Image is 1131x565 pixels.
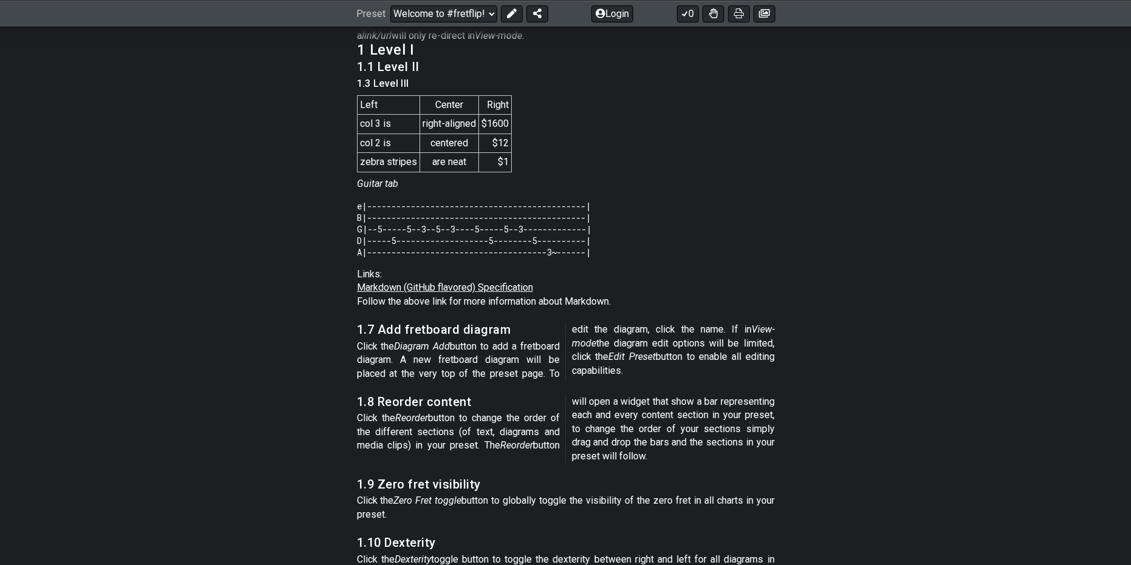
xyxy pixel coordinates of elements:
[357,323,560,336] h3: 1.7 Add fretboard diagram
[357,268,775,281] p: Links:
[501,5,523,22] button: Edit Preset
[475,30,522,41] em: View-mode
[395,412,428,424] em: Reorder
[357,200,592,258] code: e|---------------------------------------------| B|---------------------------------------------|...
[357,478,775,491] h3: 1.9 Zero fret visibility
[357,77,775,90] h4: 1.3 Level III
[728,5,750,22] button: Print
[357,395,560,408] h3: 1.8 Reorder content
[677,5,699,22] button: 0
[390,5,497,22] select: Preset
[500,439,533,451] em: Reorder
[357,60,775,73] h3: 1.1 Level II
[394,340,450,352] em: Diagram Add
[702,5,724,22] button: Toggle Dexterity for all fretkits
[419,153,478,172] td: are neat
[357,153,419,172] td: zebra stripes
[357,494,775,521] p: Click the button to globally toggle the visibility of the zero fret in all charts in your preset.
[357,295,775,308] p: Follow the above link for more information about Markdown.
[362,30,392,41] em: link/url
[356,8,385,19] span: Preset
[526,5,548,22] button: Share Preset
[357,395,775,463] p: Click the button to change the order of the different sections (of text, diagrams and media clips...
[591,5,633,22] button: Login
[357,115,419,134] td: col 3 is
[357,536,775,549] h3: 1.10 Dexterity
[357,43,775,56] h2: 1 Level I
[357,134,419,152] td: col 2 is
[395,553,431,565] em: Dexterity
[608,351,656,362] em: Edit Preset
[478,115,511,134] td: $1600
[478,96,511,115] th: Right
[753,5,775,22] button: Create image
[357,282,533,293] a: Markdown (GitHub flavored) Specification
[357,323,775,381] p: Click the button to add a fretboard diagram. A new fretboard diagram will be placed at the very t...
[478,153,511,172] td: $1
[357,178,398,189] em: Guitar tab
[478,134,511,152] td: $12
[357,96,419,115] th: Left
[393,495,461,506] em: Zero Fret toggle
[419,134,478,152] td: centered
[419,115,478,134] td: right-aligned
[419,96,478,115] th: Center
[572,323,775,348] em: View-mode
